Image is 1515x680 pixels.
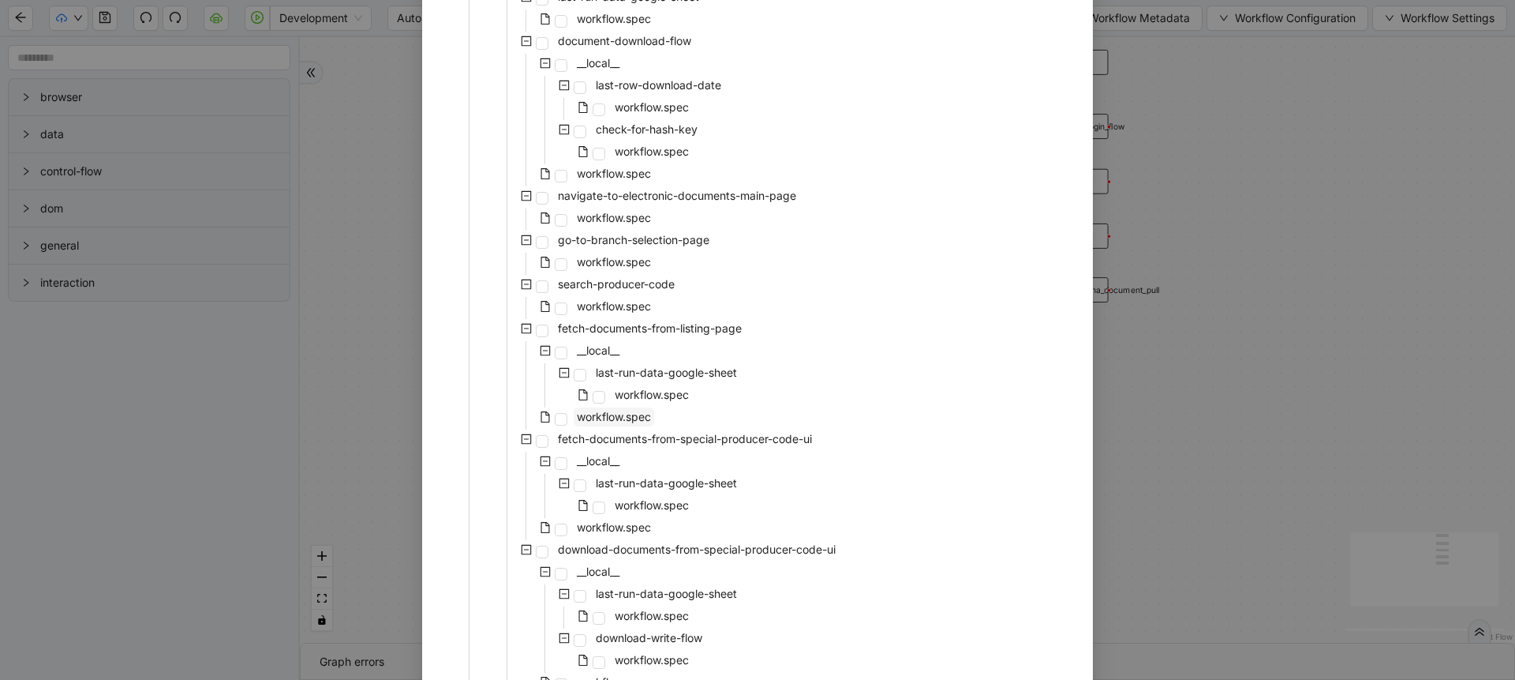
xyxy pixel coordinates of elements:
[521,434,532,445] span: minus-square
[521,36,532,47] span: minus-square
[612,385,692,404] span: workflow.spec
[577,255,651,269] span: workflow.spec
[577,211,651,224] span: workflow.spec
[578,500,589,511] span: file
[578,655,589,666] span: file
[540,522,551,533] span: file
[521,279,532,290] span: minus-square
[577,454,619,468] span: __local__
[521,544,532,555] span: minus-square
[574,209,654,227] span: workflow.spec
[612,496,692,515] span: workflow.spec
[578,610,589,622] span: file
[593,76,724,95] span: last-row-download-date
[596,476,737,490] span: last-run-data-google-sheet
[612,607,692,626] span: workflow.spec
[577,344,619,357] span: __local__
[555,319,745,338] span: fetch-documents-from-listing-page
[612,651,692,670] span: workflow.spec
[540,301,551,312] span: file
[577,12,651,25] span: workflow.spec
[577,56,619,70] span: __local__
[558,233,709,246] span: go-to-branch-selection-page
[555,430,815,449] span: fetch-documents-from-special-producer-code-ui
[615,145,689,158] span: workflow.spec
[540,168,551,179] span: file
[555,275,678,294] span: search-producer-code
[574,9,654,28] span: workflow.spec
[540,212,551,224] span: file
[540,257,551,268] span: file
[540,13,551,24] span: file
[612,142,692,161] span: workflow.spec
[596,587,737,600] span: last-run-data-google-sheet
[615,100,689,114] span: workflow.spec
[540,411,551,423] span: file
[577,410,651,423] span: workflow.spec
[615,388,689,401] span: workflow.spec
[574,452,623,471] span: __local__
[555,231,713,250] span: go-to-branch-selection-page
[574,341,623,360] span: __local__
[559,478,570,489] span: minus-square
[559,80,570,91] span: minus-square
[574,164,654,183] span: workflow.spec
[596,122,698,136] span: check-for-hash-key
[558,432,812,445] span: fetch-documents-from-special-producer-code-ui
[593,474,740,493] span: last-run-data-google-sheet
[615,609,689,622] span: workflow.spec
[593,629,705,648] span: download-write-flow
[558,277,675,291] span: search-producer-code
[612,98,692,117] span: workflow.spec
[559,367,570,378] span: minus-square
[574,253,654,272] span: workflow.spec
[577,520,651,534] span: workflow.spec
[574,562,623,581] span: __local__
[540,456,551,467] span: minus-square
[593,584,740,603] span: last-run-data-google-sheet
[574,408,654,426] span: workflow.spec
[558,189,796,202] span: navigate-to-electronic-documents-main-page
[558,321,742,335] span: fetch-documents-from-listing-page
[540,345,551,356] span: minus-square
[574,54,623,73] span: __local__
[596,631,702,644] span: download-write-flow
[555,540,839,559] span: download-documents-from-special-producer-code-ui
[615,653,689,667] span: workflow.spec
[521,190,532,201] span: minus-square
[555,32,694,51] span: document-download-flow
[558,34,691,47] span: document-download-flow
[574,518,654,537] span: workflow.spec
[578,102,589,113] span: file
[577,167,651,180] span: workflow.spec
[578,389,589,400] span: file
[559,124,570,135] span: minus-square
[596,78,721,92] span: last-row-download-date
[574,297,654,316] span: workflow.spec
[559,633,570,644] span: minus-square
[578,146,589,157] span: file
[540,58,551,69] span: minus-square
[540,566,551,577] span: minus-square
[558,543,836,556] span: download-documents-from-special-producer-code-ui
[577,299,651,313] span: workflow.spec
[521,323,532,334] span: minus-square
[521,235,532,246] span: minus-square
[593,120,701,139] span: check-for-hash-key
[593,363,740,382] span: last-run-data-google-sheet
[555,186,799,205] span: navigate-to-electronic-documents-main-page
[596,366,737,379] span: last-run-data-google-sheet
[577,565,619,578] span: __local__
[615,498,689,512] span: workflow.spec
[559,588,570,599] span: minus-square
